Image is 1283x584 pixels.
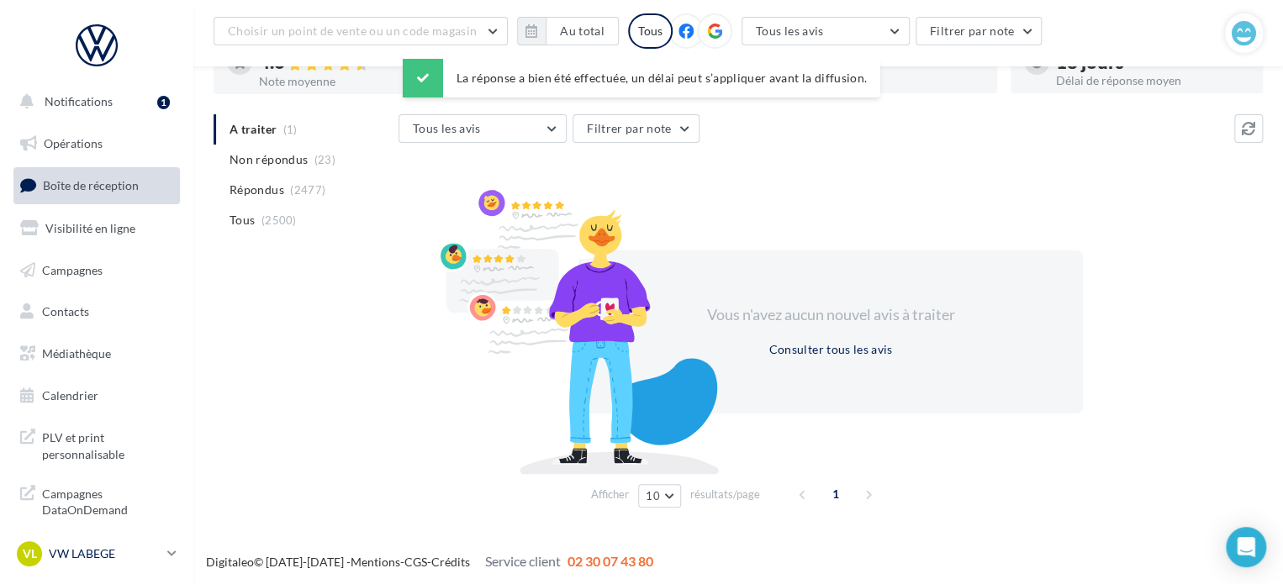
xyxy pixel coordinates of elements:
a: Crédits [431,555,470,569]
button: Au total [517,17,619,45]
a: PLV et print personnalisable [10,419,183,469]
span: Tous les avis [756,24,824,38]
span: (2500) [261,213,297,227]
span: Médiathèque [42,346,111,360]
a: Opérations [10,126,183,161]
span: Boîte de réception [43,178,139,192]
span: PLV et print personnalisable [42,426,173,462]
span: 02 30 07 43 80 [568,553,653,569]
div: La réponse a bien été effectuée, un délai peut s’appliquer avant la diffusion. [403,59,880,97]
span: VL [23,545,37,562]
button: Filtrer par note [916,17,1043,45]
span: Tous les avis [413,121,481,135]
span: résultats/page [690,487,760,502]
span: Afficher [591,487,629,502]
span: Opérations [44,136,103,150]
span: Service client [485,553,561,569]
span: Non répondus [230,151,308,168]
button: Choisir un point de vente ou un code magasin [214,17,508,45]
span: 10 [646,489,660,502]
a: Médiathèque [10,336,183,371]
div: Note moyenne [259,76,452,87]
a: Visibilité en ligne [10,211,183,246]
button: Tous les avis [742,17,910,45]
span: Calendrier [42,388,98,402]
a: Mentions [351,555,400,569]
span: Répondus [230,182,284,198]
p: VW LABEGE [49,545,161,562]
span: Contacts [42,304,89,318]
button: Notifications 1 [10,84,177,119]
span: 1 [822,481,849,508]
span: © [DATE]-[DATE] - - - [206,555,653,569]
div: Open Intercom Messenger [1226,527,1266,567]
span: Tous [230,212,255,229]
a: Contacts [10,294,183,329]
div: Tous [628,13,673,49]
a: Digitaleo [206,555,254,569]
a: VL VW LABEGE [13,538,180,570]
span: Campagnes [42,262,103,276]
div: 4.6 [259,53,452,72]
div: Vous n'avez aucun nouvel avis à traiter [686,304,975,326]
span: (23) [314,153,335,166]
a: Calendrier [10,378,183,413]
div: 1 [157,96,170,109]
a: CGS [404,555,427,569]
div: Taux de réponse [790,75,984,87]
button: Tous les avis [399,114,567,143]
button: 10 [638,484,681,508]
button: Consulter tous les avis [762,339,899,360]
a: Campagnes DataOnDemand [10,476,183,525]
div: 18 jours [1056,53,1249,71]
span: Notifications [45,94,113,108]
span: (2477) [290,183,325,197]
span: Choisir un point de vente ou un code magasin [228,24,477,38]
span: Campagnes DataOnDemand [42,482,173,518]
a: Boîte de réception [10,167,183,203]
span: Visibilité en ligne [45,221,135,235]
a: Campagnes [10,253,183,288]
button: Filtrer par note [573,114,700,143]
button: Au total [546,17,619,45]
div: Délai de réponse moyen [1056,75,1249,87]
